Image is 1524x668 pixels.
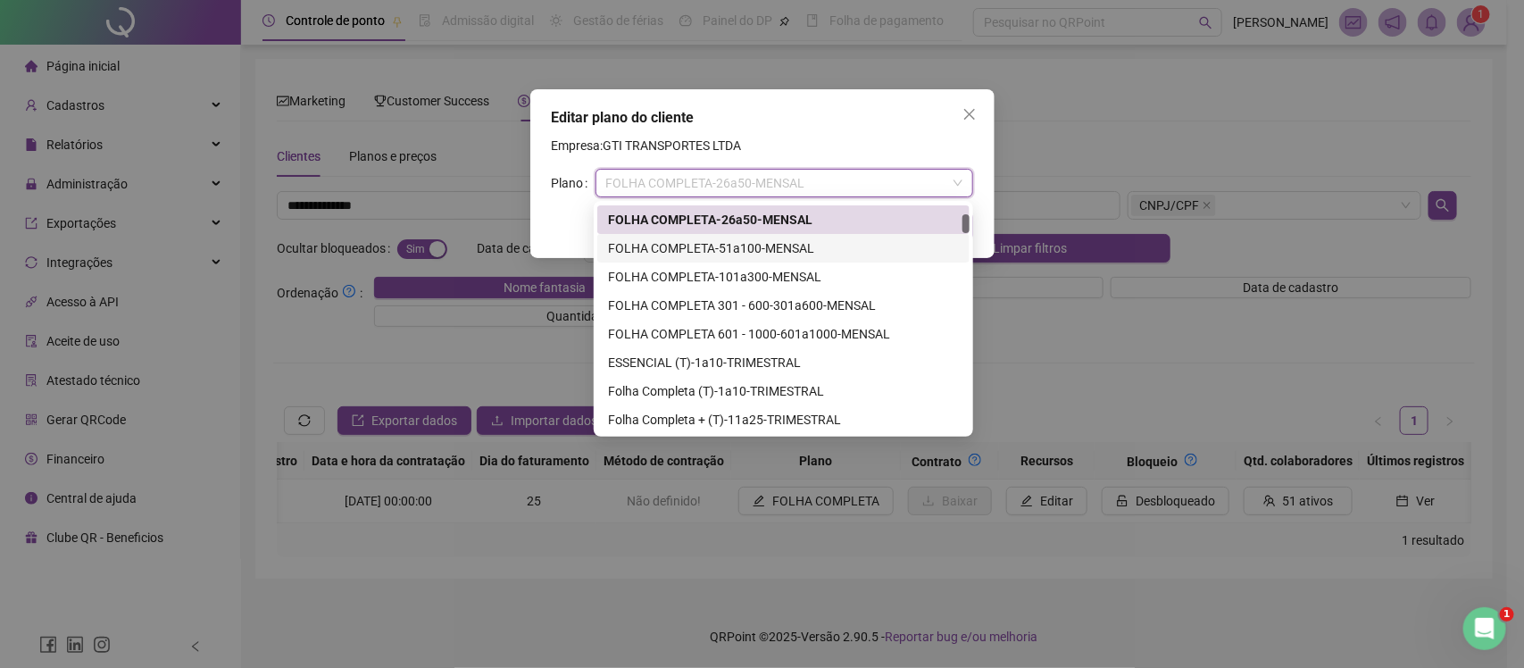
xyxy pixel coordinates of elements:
[552,138,742,153] span: Empresa: GTI TRANSPORTES LTDA
[608,267,959,287] div: FOLHA COMPLETA - 101 a 300 - MENSAL
[552,107,973,129] div: Editar plano do cliente
[955,100,984,129] button: Close
[962,107,977,121] span: close
[608,238,959,258] div: FOLHA COMPLETA - 51 a 100 - MENSAL
[608,381,959,401] div: Folha Completa (T) - 1 a 10 - TRIMESTRAL
[606,170,962,196] span: FOLHA COMPLETA - 26 a 50 - MENSAL
[608,353,959,372] div: ESSENCIAL (T) - 1 a 10 - TRIMESTRAL
[552,169,595,197] label: Plano
[1463,607,1506,650] iframe: Intercom live chat
[608,296,959,315] div: FOLHA COMPLETA 301 - 600 - 301 a 600 - MENSAL
[1500,607,1514,622] span: 1
[608,324,959,344] div: FOLHA COMPLETA 601 - 1000 - 601 a 1000 - MENSAL
[608,410,959,430] div: Folha Completa + (T) - 11 a 25 - TRIMESTRAL
[608,210,959,230] div: FOLHA COMPLETA - 26 a 50 - MENSAL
